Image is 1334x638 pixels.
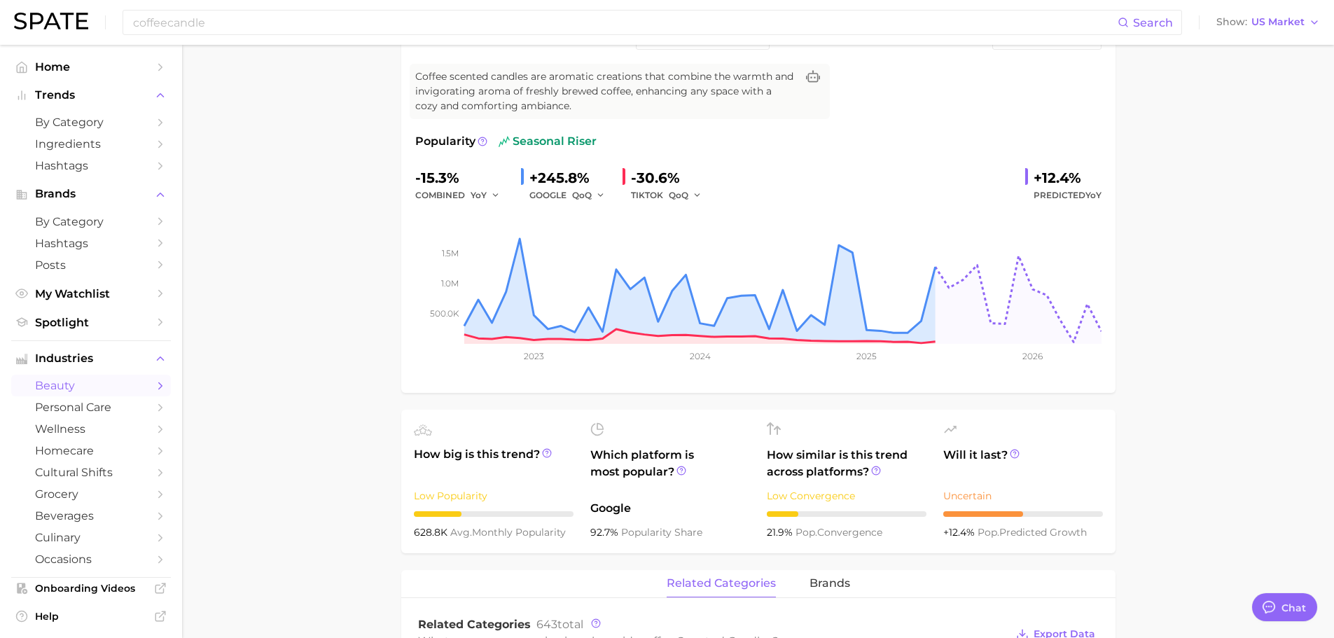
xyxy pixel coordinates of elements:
[11,183,171,204] button: Brands
[767,487,926,504] div: Low Convergence
[536,618,583,631] span: total
[414,446,574,480] span: How big is this trend?
[11,312,171,333] a: Spotlight
[11,606,171,627] a: Help
[767,511,926,517] div: 2 / 10
[450,526,566,539] span: monthly popularity
[35,487,147,501] span: grocery
[499,133,597,150] span: seasonal riser
[35,287,147,300] span: My Watchlist
[35,401,147,414] span: personal care
[621,526,702,539] span: popularity share
[415,69,796,113] span: Coffee scented candles are aromatic creations that combine the warmth and invigorating aroma of f...
[35,509,147,522] span: beverages
[35,137,147,151] span: Ingredients
[35,258,147,272] span: Posts
[35,582,147,595] span: Onboarding Videos
[35,159,147,172] span: Hashtags
[11,111,171,133] a: by Category
[471,189,487,201] span: YoY
[669,187,702,204] button: QoQ
[572,189,592,201] span: QoQ
[414,511,574,517] div: 3 / 10
[11,375,171,396] a: beauty
[35,444,147,457] span: homecare
[943,526,978,539] span: +12.4%
[35,215,147,228] span: by Category
[795,526,817,539] abbr: popularity index
[631,167,708,189] div: -30.6%
[35,60,147,74] span: Home
[35,352,147,365] span: Industries
[11,85,171,106] button: Trends
[810,577,850,590] span: brands
[11,440,171,462] a: homecare
[450,526,472,539] abbr: average
[11,527,171,548] a: culinary
[35,610,147,623] span: Help
[415,29,625,46] h1: coffee scented candles
[669,189,688,201] span: QoQ
[572,187,606,204] button: QoQ
[11,283,171,305] a: My Watchlist
[590,447,750,493] span: Which platform is most popular?
[11,56,171,78] a: Home
[471,187,501,204] button: YoY
[11,483,171,505] a: grocery
[1085,190,1102,200] span: YoY
[11,505,171,527] a: beverages
[1251,18,1305,26] span: US Market
[978,526,1087,539] span: predicted growth
[35,466,147,479] span: cultural shifts
[414,526,450,539] span: 628.8k
[767,447,926,480] span: How similar is this trend across platforms?
[132,11,1118,34] input: Search here for a brand, industry, or ingredient
[767,526,795,539] span: 21.9%
[35,116,147,129] span: by Category
[35,316,147,329] span: Spotlight
[14,13,88,29] img: SPATE
[943,511,1103,517] div: 5 / 10
[35,531,147,544] span: culinary
[795,526,882,539] span: convergence
[418,618,531,631] span: Related Categories
[11,254,171,276] a: Posts
[415,187,510,204] div: combined
[35,379,147,392] span: beauty
[1022,351,1043,361] tspan: 2026
[529,187,611,204] div: GOOGLE
[35,188,147,200] span: Brands
[523,351,543,361] tspan: 2023
[415,133,475,150] span: Popularity
[414,487,574,504] div: Low Popularity
[11,418,171,440] a: wellness
[1213,13,1323,32] button: ShowUS Market
[943,447,1103,480] span: Will it last?
[1034,187,1102,204] span: Predicted
[11,155,171,176] a: Hashtags
[11,211,171,233] a: by Category
[11,396,171,418] a: personal care
[11,233,171,254] a: Hashtags
[35,237,147,250] span: Hashtags
[689,351,710,361] tspan: 2024
[978,526,999,539] abbr: popularity index
[35,89,147,102] span: Trends
[1133,16,1173,29] span: Search
[11,348,171,369] button: Industries
[631,187,708,204] div: TIKTOK
[536,618,557,631] span: 643
[529,167,611,189] div: +245.8%
[11,548,171,570] a: occasions
[415,167,510,189] div: -15.3%
[943,487,1103,504] div: Uncertain
[590,500,750,517] span: Google
[11,462,171,483] a: cultural shifts
[590,526,621,539] span: 92.7%
[11,133,171,155] a: Ingredients
[11,578,171,599] a: Onboarding Videos
[1034,167,1102,189] div: +12.4%
[35,422,147,436] span: wellness
[499,136,510,147] img: seasonal riser
[856,351,877,361] tspan: 2025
